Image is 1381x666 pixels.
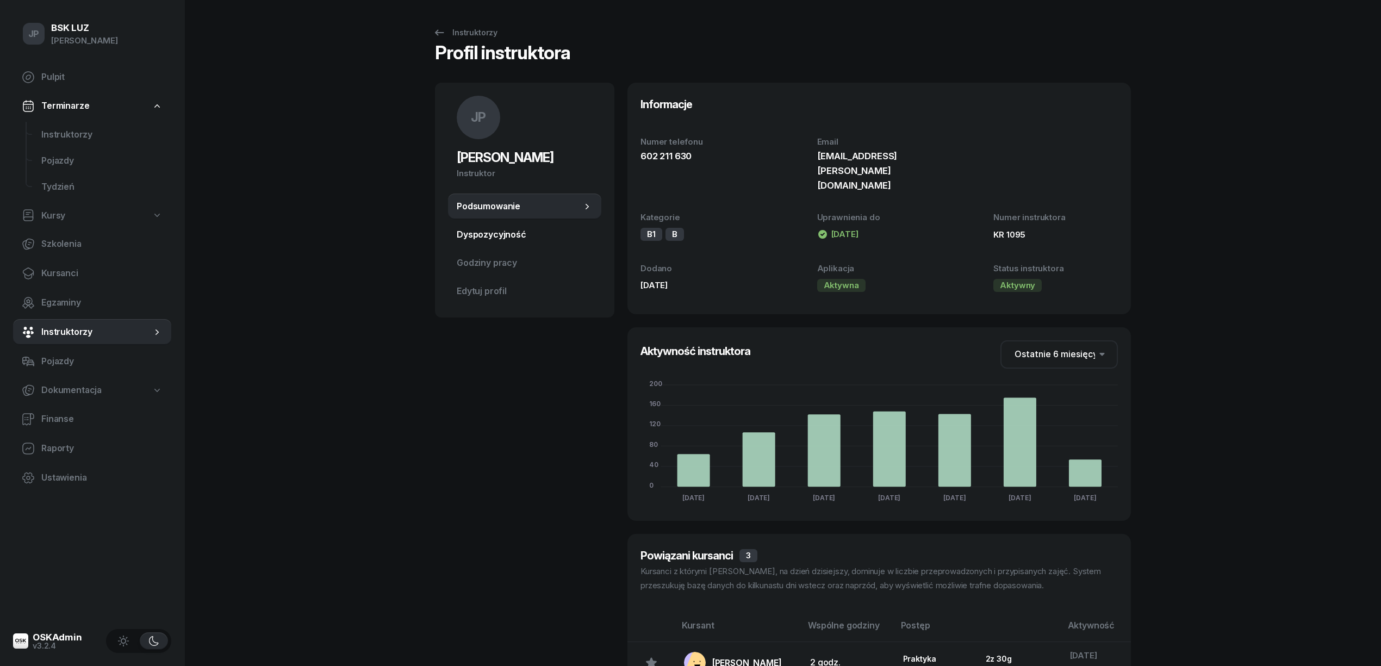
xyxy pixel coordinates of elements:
[435,43,570,70] div: Profil instruktora
[41,180,163,194] span: Tydzień
[13,260,171,287] a: Kursanci
[903,654,936,663] span: Praktyka
[13,94,171,119] a: Terminarze
[423,22,507,43] a: Instruktorzy
[640,278,765,292] div: [DATE]
[41,237,163,251] span: Szkolenia
[13,435,171,462] a: Raporty
[640,149,765,164] div: 602 211 630
[28,29,40,39] span: JP
[51,34,118,48] div: [PERSON_NAME]
[813,494,835,502] tspan: [DATE]
[457,149,593,166] h2: [PERSON_NAME]
[640,135,765,149] div: Numer telefonu
[640,262,765,276] div: Dodano
[817,149,942,194] div: [EMAIL_ADDRESS][PERSON_NAME][DOMAIN_NAME]
[675,618,801,642] th: Kursant
[41,383,102,397] span: Dokumentacja
[41,99,89,113] span: Terminarze
[649,440,658,449] tspan: 80
[649,481,654,489] tspan: 0
[649,400,661,408] tspan: 160
[13,406,171,432] a: Finanse
[41,266,163,281] span: Kursanci
[41,471,163,485] span: Ustawienia
[457,284,593,298] span: Edytuj profil
[817,228,859,241] div: [DATE]
[41,325,152,339] span: Instruktorzy
[640,343,750,360] h3: Aktywność instruktora
[748,494,770,502] tspan: [DATE]
[457,166,593,180] div: Instruktor
[640,228,662,241] div: B1
[993,262,1118,276] div: Status instruktora
[41,296,163,310] span: Egzaminy
[13,633,28,649] img: logo-xs@2x.png
[649,420,661,428] tspan: 120
[457,228,593,242] span: Dyspozycyjność
[448,278,601,304] a: Edytuj profil
[640,210,765,225] div: Kategorie
[817,279,866,292] div: Aktywna
[817,210,942,225] div: Uprawnienia do
[13,465,171,491] a: Ustawienia
[41,441,163,456] span: Raporty
[33,174,171,200] a: Tydzień
[41,70,163,84] span: Pulpit
[13,319,171,345] a: Instruktorzy
[640,547,733,564] h3: Powiązani kursanci
[41,154,163,168] span: Pojazdy
[817,135,942,149] div: Email
[817,262,942,276] div: Aplikacja
[993,279,1042,292] div: Aktywny
[13,64,171,90] a: Pulpit
[943,494,966,502] tspan: [DATE]
[13,203,171,228] a: Kursy
[878,494,900,502] tspan: [DATE]
[1061,618,1131,642] th: Aktywność
[801,618,894,642] th: Wspólne godziny
[471,111,487,124] span: JP
[640,96,692,113] h3: Informacje
[1074,494,1096,502] tspan: [DATE]
[13,290,171,316] a: Egzaminy
[13,348,171,375] a: Pojazdy
[649,460,658,469] tspan: 40
[1070,649,1122,663] div: [DATE]
[640,564,1118,592] div: Kursanci z którymi [PERSON_NAME], na dzień dzisiejszy, dominuje w liczbie przeprowadzonych i przy...
[993,228,1118,242] div: KR 1095
[433,26,497,39] div: Instruktorzy
[448,222,601,248] a: Dyspozycyjność
[986,654,1012,663] div: 2 z 30g
[33,633,82,642] div: OSKAdmin
[41,209,65,223] span: Kursy
[41,412,163,426] span: Finanse
[993,210,1118,225] div: Numer instruktora
[739,549,757,562] div: 3
[33,122,171,148] a: Instruktorzy
[33,642,82,650] div: v3.2.4
[13,378,171,403] a: Dokumentacja
[448,250,601,276] a: Godziny pracy
[1009,494,1031,502] tspan: [DATE]
[665,228,684,241] div: B
[894,618,1061,642] th: Postęp
[649,379,662,388] tspan: 200
[13,231,171,257] a: Szkolenia
[51,23,118,33] div: BSK LUZ
[41,354,163,369] span: Pojazdy
[41,128,163,142] span: Instruktorzy
[682,494,705,502] tspan: [DATE]
[448,194,601,220] a: Podsumowanie
[457,256,593,270] span: Godziny pracy
[33,148,171,174] a: Pojazdy
[457,200,582,214] span: Podsumowanie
